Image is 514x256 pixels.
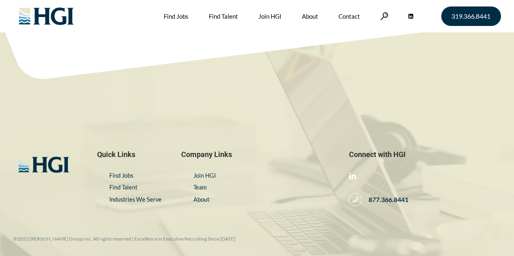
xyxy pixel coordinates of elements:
[109,184,137,191] a: Find Talent
[441,6,501,26] a: 319.366.8441
[193,184,207,191] a: Team
[193,196,209,203] a: About
[13,236,235,242] small: ©2022 [PERSON_NAME] Group Inc. All rights reserved | Excellence in Executive Recruiting Since [DATE]
[193,172,216,179] a: Join HGI
[109,172,133,179] a: Find Jobs
[181,150,333,159] span: Company Links
[349,193,408,206] a: 877.366.8441
[97,150,165,159] span: Quick Links
[109,196,162,203] a: Industries We Serve
[362,196,408,204] span: 877.366.8441
[380,12,388,20] a: Search
[349,150,501,159] span: Connect with HGI
[451,13,490,19] span: 319.366.8441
